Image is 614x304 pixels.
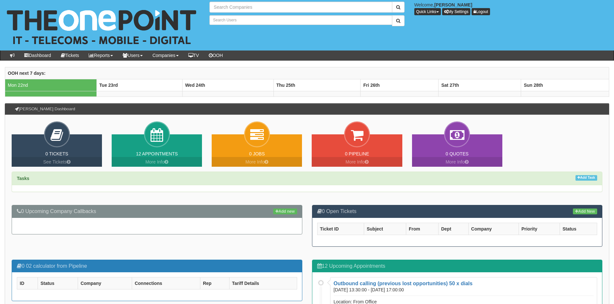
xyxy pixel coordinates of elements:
a: Outbound calling (previous lost opportunities) 50 x dials [334,281,473,286]
strong: Tasks [17,176,29,181]
th: Status [560,223,597,235]
th: Subject [364,223,406,235]
th: Tue 23rd [96,79,182,91]
th: ID [17,277,38,289]
th: Thu 25th [274,79,361,91]
a: More Info [312,157,402,167]
h3: 0 Open Tickets [317,208,597,214]
a: Add Task [575,175,597,181]
th: Wed 24th [182,79,274,91]
h3: [PERSON_NAME] Dashboard [12,104,78,115]
a: 0 Jobs [249,151,265,156]
h3: 0 02 calculator from Pipeline [17,263,297,269]
input: Search Users [209,15,392,25]
a: See Tickets [12,157,102,167]
a: Add New [573,208,597,214]
th: Fri 26th [361,79,439,91]
a: More Info [112,157,202,167]
th: Priority [519,223,560,235]
a: OOH [204,51,228,60]
a: More Info [212,157,302,167]
input: Search Companies [209,2,392,13]
th: OOH next 7 days: [5,67,609,79]
h3: 0 Upcoming Company Callbacks [17,208,297,214]
a: Tickets [56,51,84,60]
a: My Settings [442,8,471,15]
th: Rep [200,277,229,289]
a: 0 Tickets [45,151,68,156]
th: Sun 28th [521,79,609,91]
th: Connections [132,277,200,289]
th: Company [468,223,519,235]
a: Dashboard [19,51,56,60]
th: Company [78,277,132,289]
a: 12 Appointments [136,151,178,156]
th: Status [38,277,78,289]
a: 0 Pipeline [345,151,369,156]
button: Quick Links [414,8,441,15]
h3: 12 Upcoming Appointments [317,263,597,269]
th: Tariff Details [229,277,297,289]
a: More Info [412,157,502,167]
th: Sat 27th [439,79,521,91]
a: Reports [84,51,118,60]
th: Ticket ID [317,223,364,235]
td: Mon 22nd [5,79,97,91]
b: [PERSON_NAME] [434,2,472,7]
a: Logout [472,8,490,15]
a: Users [118,51,148,60]
a: Add new [273,208,297,214]
a: Companies [148,51,184,60]
a: 0 Quotes [446,151,469,156]
a: TV [184,51,204,60]
div: [DATE] 13:30:00 - [DATE] 17:00:00 [334,287,409,293]
th: From [406,223,438,235]
th: Dept [438,223,468,235]
div: Welcome, [409,2,614,15]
